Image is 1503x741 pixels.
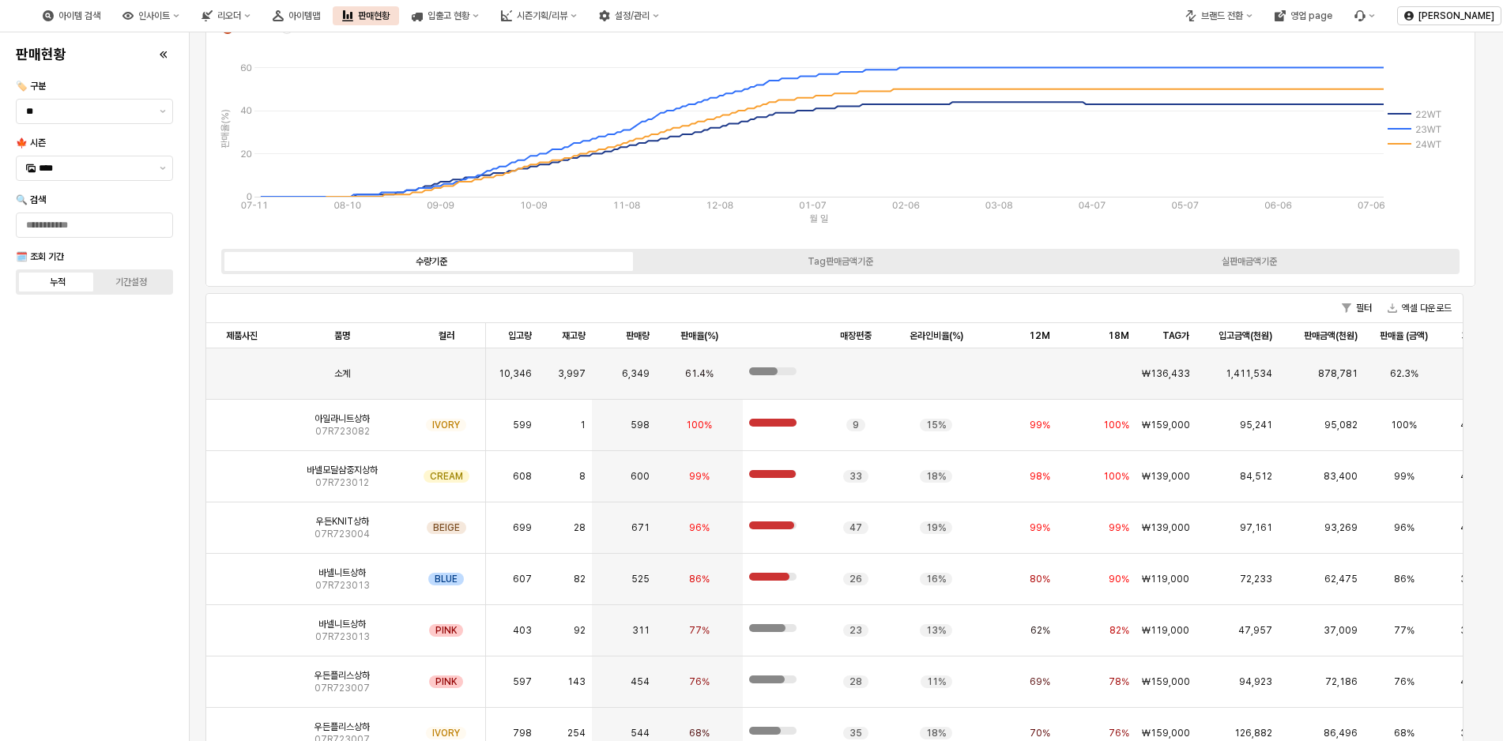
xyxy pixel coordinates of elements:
[1394,470,1414,483] span: 99%
[1103,419,1129,431] span: 100%
[1304,329,1358,342] span: 판매금액(천원)
[567,675,586,688] span: 143
[1030,624,1050,637] span: 62%
[631,470,650,483] span: 600
[574,624,586,637] span: 92
[402,6,488,25] div: 입출고 현황
[1240,521,1272,534] span: 97,161
[1345,6,1384,25] div: Menu item 6
[499,367,532,380] span: 10,346
[1142,573,1189,585] span: ₩119,000
[631,675,650,688] span: 454
[840,329,872,342] span: 매장편중
[626,329,650,342] span: 판매량
[138,10,170,21] div: 인사이트
[190,32,1503,741] main: App Frame
[1142,367,1190,380] span: ₩136,433
[631,573,650,585] span: 525
[21,275,95,289] label: 누적
[1142,727,1190,739] span: ₩159,000
[926,521,946,534] span: 19%
[1030,727,1050,739] span: 70%
[1176,6,1262,25] div: 브랜드 전환
[1390,367,1418,380] span: 62.3%
[926,624,946,637] span: 13%
[615,10,650,21] div: 설정/관리
[574,573,586,585] span: 82
[849,470,862,483] span: 33
[685,367,714,380] span: 61.4%
[432,419,460,431] span: IVORY
[1462,329,1486,342] span: 회수율
[33,6,110,25] button: 아이템 검색
[1219,329,1272,342] span: 입고금액(천원)
[632,624,650,637] span: 311
[1324,624,1358,637] span: 37,009
[492,6,586,25] div: 시즌기획/리뷰
[263,6,330,25] div: 아이템맵
[689,573,710,585] span: 86%
[1460,573,1487,585] span: 399%
[689,521,710,534] span: 96%
[315,630,370,643] span: 07R723013
[433,521,460,534] span: BEIGE
[1460,727,1486,739] span: 351%
[580,419,586,431] span: 1
[517,10,567,21] div: 시즌기획/리뷰
[439,329,454,342] span: 컬러
[435,573,458,585] span: BLUE
[1460,470,1487,483] span: 455%
[430,470,463,483] span: CREAM
[1162,329,1189,342] span: TAG가
[16,47,66,62] h4: 판매현황
[910,329,963,342] span: 온라인비율(%)
[1394,573,1414,585] span: 86%
[689,624,710,637] span: 77%
[558,367,586,380] span: 3,997
[1240,419,1272,431] span: 95,241
[192,6,260,25] button: 리오더
[318,566,366,579] span: 바넬니트상하
[567,727,586,739] span: 254
[1142,521,1190,534] span: ₩139,000
[1391,419,1417,431] span: 100%
[113,6,189,25] div: 인사이트
[590,6,669,25] button: 설정/관리
[849,727,862,739] span: 35
[1318,367,1358,380] span: 878,781
[1142,470,1190,483] span: ₩139,000
[16,137,46,149] span: 🍁 시즌
[1394,624,1414,637] span: 77%
[316,515,369,528] span: 우든KNIT상하
[50,276,66,288] div: 누적
[315,528,370,540] span: 07R723004
[16,81,46,92] span: 🏷️ 구분
[849,573,862,585] span: 26
[513,573,532,585] span: 607
[1325,675,1358,688] span: 72,186
[334,367,350,380] span: 소계
[849,624,862,637] span: 23
[307,464,378,476] span: 바넬모달삼중지상하
[315,682,370,694] span: 07R723007
[927,675,946,688] span: 11%
[95,275,168,289] label: 기간설정
[1030,573,1050,585] span: 80%
[1460,521,1487,534] span: 447%
[315,669,370,682] span: 우든플리스상하
[1109,727,1129,739] span: 76%
[574,521,586,534] span: 28
[1103,470,1129,483] span: 100%
[1109,624,1129,637] span: 82%
[435,624,457,637] span: PINK
[315,476,369,489] span: 07R723012
[1109,675,1129,688] span: 78%
[318,618,366,630] span: 바넬니트상하
[926,573,946,585] span: 16%
[1381,299,1458,318] button: 엑셀 다운로드
[1142,624,1189,637] span: ₩119,000
[513,675,532,688] span: 597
